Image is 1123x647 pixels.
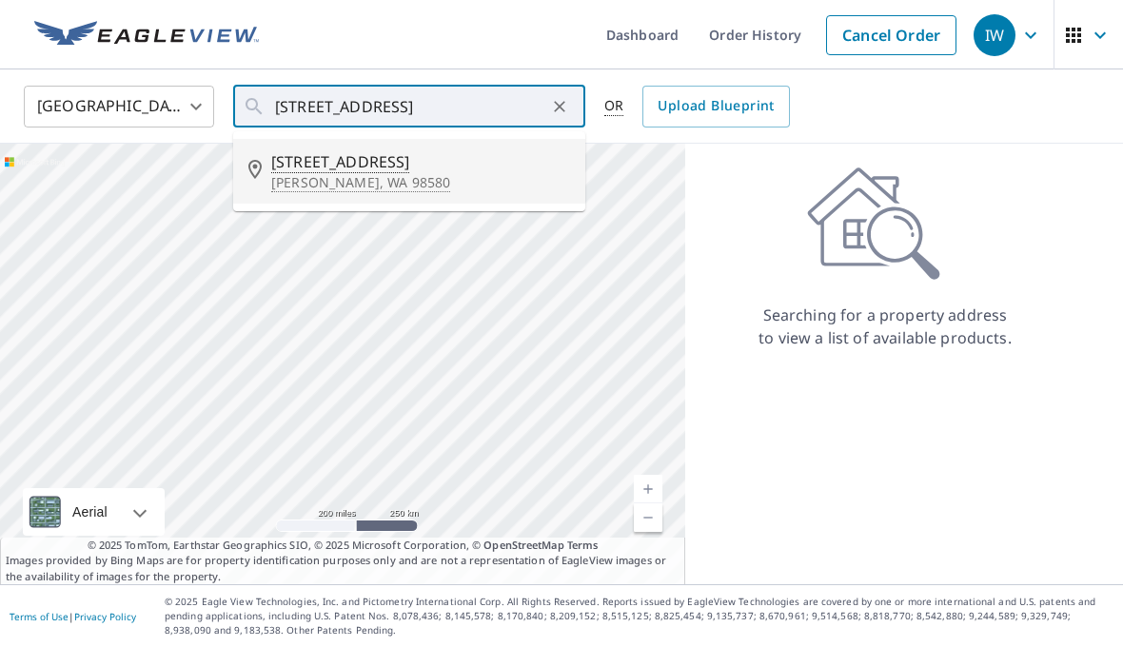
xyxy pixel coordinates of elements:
div: Aerial [23,488,165,536]
a: Upload Blueprint [642,86,789,127]
button: Clear [546,93,573,120]
img: EV Logo [34,21,259,49]
a: Terms of Use [10,610,69,623]
a: Privacy Policy [74,610,136,623]
a: Current Level 5, Zoom In [634,475,662,503]
p: © 2025 Eagle View Technologies, Inc. and Pictometry International Corp. All Rights Reserved. Repo... [165,595,1113,637]
a: OpenStreetMap [483,538,563,552]
span: Upload Blueprint [658,94,774,118]
a: Cancel Order [826,15,956,55]
span: © 2025 TomTom, Earthstar Geographics SIO, © 2025 Microsoft Corporation, © [88,538,599,554]
a: Terms [567,538,599,552]
div: IW [974,14,1015,56]
input: Search by address or latitude-longitude [275,80,546,133]
a: Current Level 5, Zoom Out [634,503,662,532]
div: [GEOGRAPHIC_DATA] [24,80,214,133]
div: Aerial [67,488,113,536]
p: | [10,611,136,622]
p: Searching for a property address to view a list of available products. [758,304,1013,349]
